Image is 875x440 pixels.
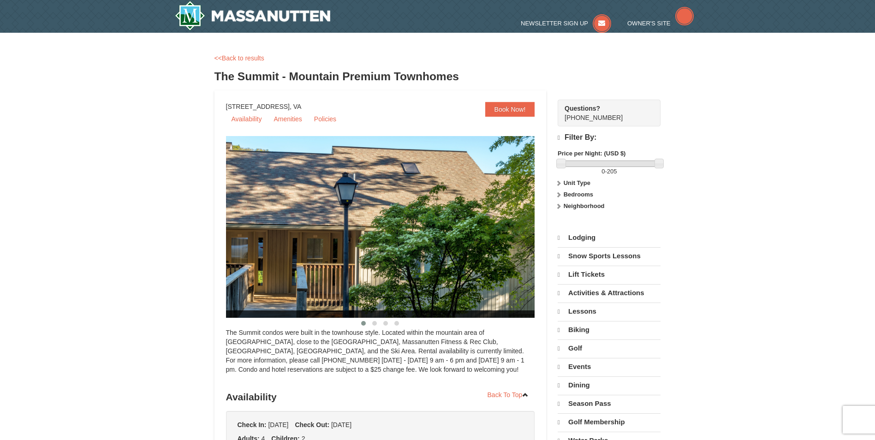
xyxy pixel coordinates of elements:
[565,104,644,121] span: [PHONE_NUMBER]
[214,54,264,62] a: <<Back to results
[268,112,307,126] a: Amenities
[175,1,331,30] img: Massanutten Resort Logo
[558,339,661,357] a: Golf
[214,67,661,86] h3: The Summit - Mountain Premium Townhomes
[226,388,535,406] h3: Availability
[268,421,288,428] span: [DATE]
[564,191,593,198] strong: Bedrooms
[564,202,605,209] strong: Neighborhood
[226,328,535,383] div: The Summit condos were built in the townhouse style. Located within the mountain area of [GEOGRAP...
[601,168,605,175] span: 0
[226,136,558,318] img: 19219034-1-0eee7e00.jpg
[607,168,617,175] span: 205
[558,167,661,176] label: -
[627,20,671,27] span: Owner's Site
[558,229,661,246] a: Lodging
[482,388,535,402] a: Back To Top
[565,105,600,112] strong: Questions?
[558,321,661,339] a: Biking
[558,358,661,375] a: Events
[485,102,535,117] a: Book Now!
[558,376,661,394] a: Dining
[558,150,625,157] strong: Price per Night: (USD $)
[558,133,661,142] h4: Filter By:
[558,284,661,302] a: Activities & Attractions
[521,20,588,27] span: Newsletter Sign Up
[521,20,611,27] a: Newsletter Sign Up
[564,179,590,186] strong: Unit Type
[558,395,661,412] a: Season Pass
[295,421,329,428] strong: Check Out:
[331,421,351,428] span: [DATE]
[309,112,342,126] a: Policies
[175,1,331,30] a: Massanutten Resort
[558,413,661,431] a: Golf Membership
[558,247,661,265] a: Snow Sports Lessons
[226,112,268,126] a: Availability
[558,266,661,283] a: Lift Tickets
[558,303,661,320] a: Lessons
[627,20,694,27] a: Owner's Site
[238,421,267,428] strong: Check In:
